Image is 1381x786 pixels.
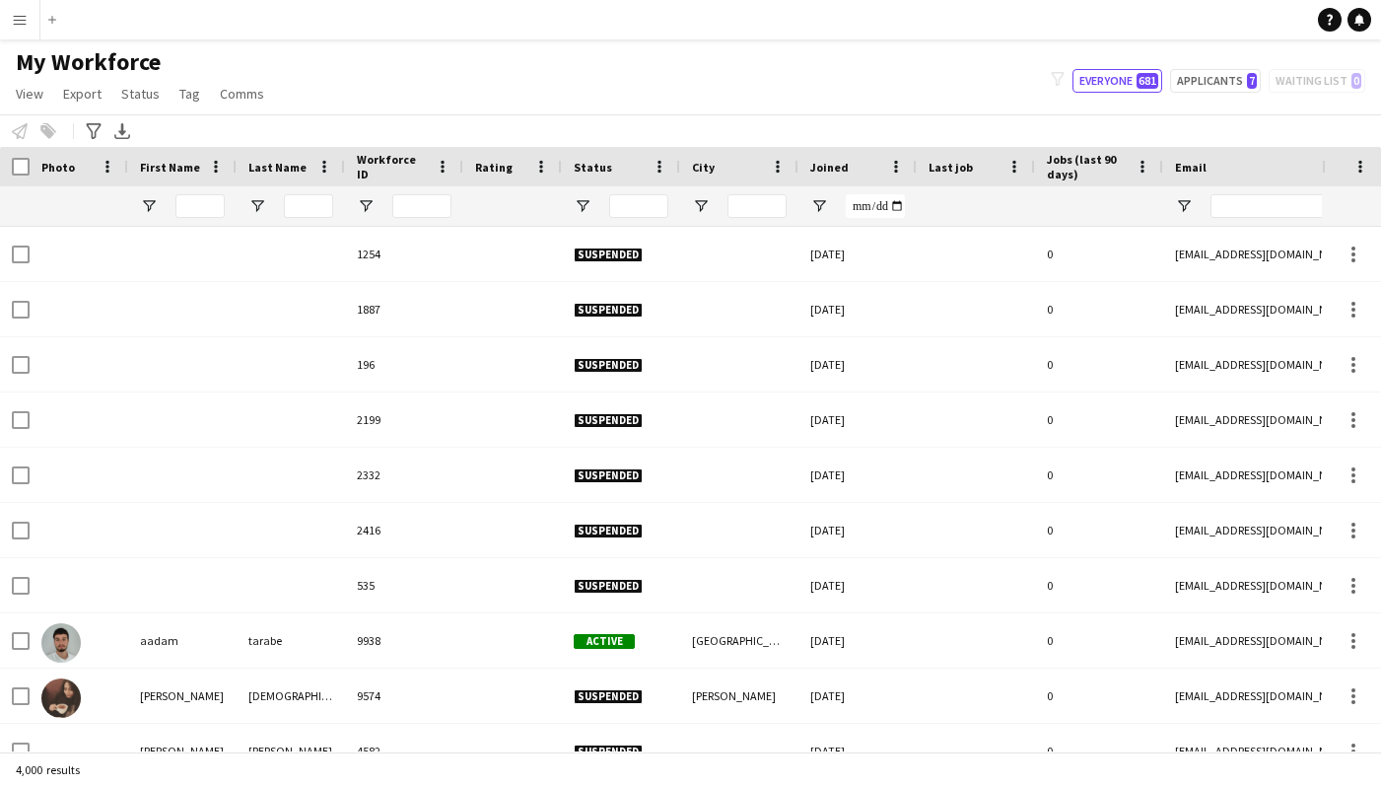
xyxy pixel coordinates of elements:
div: [PERSON_NAME] [680,669,798,723]
div: 4582 [345,724,463,778]
span: Suspended [574,248,643,262]
span: Email [1175,160,1207,175]
input: Joined Filter Input [846,194,905,218]
button: Open Filter Menu [357,197,375,215]
span: Jobs (last 90 days) [1047,152,1128,181]
div: [DATE] [798,282,917,336]
span: Suspended [574,413,643,428]
div: [GEOGRAPHIC_DATA] [680,613,798,668]
a: Export [55,81,109,107]
div: [DATE] [798,613,917,668]
span: Suspended [574,745,643,759]
div: 2199 [345,393,463,447]
div: 0 [1035,337,1163,392]
input: Last Name Filter Input [284,194,333,218]
span: Rating [475,160,513,175]
div: [PERSON_NAME] [128,724,237,778]
span: Tag [179,85,200,103]
div: 0 [1035,448,1163,502]
div: 0 [1035,558,1163,612]
input: Workforce ID Filter Input [392,194,451,218]
span: Comms [220,85,264,103]
span: Last Name [248,160,307,175]
button: Applicants7 [1170,69,1261,93]
div: [DATE] [798,227,917,281]
span: Suspended [574,303,643,318]
span: Status [121,85,160,103]
img: Aakriti Jain [41,679,81,718]
div: tarabe [237,613,345,668]
button: Open Filter Menu [574,197,591,215]
div: 0 [1035,282,1163,336]
span: Workforce ID [357,152,428,181]
span: Suspended [574,468,643,483]
div: [DATE] [798,503,917,557]
span: Suspended [574,689,643,704]
app-action-btn: Advanced filters [82,119,105,143]
img: aadam tarabe [41,623,81,663]
div: [PERSON_NAME] [237,724,345,778]
span: 7 [1247,73,1257,89]
span: City [692,160,715,175]
span: 681 [1137,73,1158,89]
span: Last job [929,160,973,175]
button: Everyone681 [1072,69,1162,93]
a: View [8,81,51,107]
div: [DEMOGRAPHIC_DATA] [237,669,345,723]
div: 0 [1035,613,1163,668]
div: 0 [1035,393,1163,447]
input: Status Filter Input [609,194,668,218]
div: [DATE] [798,558,917,612]
button: Open Filter Menu [692,197,710,215]
span: Export [63,85,102,103]
div: [DATE] [798,337,917,392]
span: Suspended [574,358,643,373]
div: [PERSON_NAME] [128,669,237,723]
span: My Workforce [16,47,161,77]
input: First Name Filter Input [175,194,225,218]
div: aadam [128,613,237,668]
div: [DATE] [798,669,917,723]
div: 0 [1035,503,1163,557]
app-action-btn: Export XLSX [110,119,134,143]
button: Open Filter Menu [140,197,158,215]
span: Photo [41,160,75,175]
div: [DATE] [798,448,917,502]
a: Tag [172,81,208,107]
div: 9938 [345,613,463,668]
span: Suspended [574,579,643,594]
div: 0 [1035,724,1163,778]
div: [DATE] [798,724,917,778]
div: 196 [345,337,463,392]
div: 9574 [345,669,463,723]
div: [DATE] [798,393,917,447]
span: Active [574,634,635,649]
a: Comms [212,81,272,107]
span: View [16,85,43,103]
div: 1887 [345,282,463,336]
div: 2332 [345,448,463,502]
div: 1254 [345,227,463,281]
div: 535 [345,558,463,612]
span: Status [574,160,612,175]
button: Open Filter Menu [248,197,266,215]
button: Open Filter Menu [810,197,828,215]
span: Suspended [574,524,643,538]
span: Joined [810,160,849,175]
div: 0 [1035,227,1163,281]
a: Status [113,81,168,107]
div: 0 [1035,669,1163,723]
button: Open Filter Menu [1175,197,1193,215]
span: First Name [140,160,200,175]
div: 2416 [345,503,463,557]
input: City Filter Input [727,194,787,218]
